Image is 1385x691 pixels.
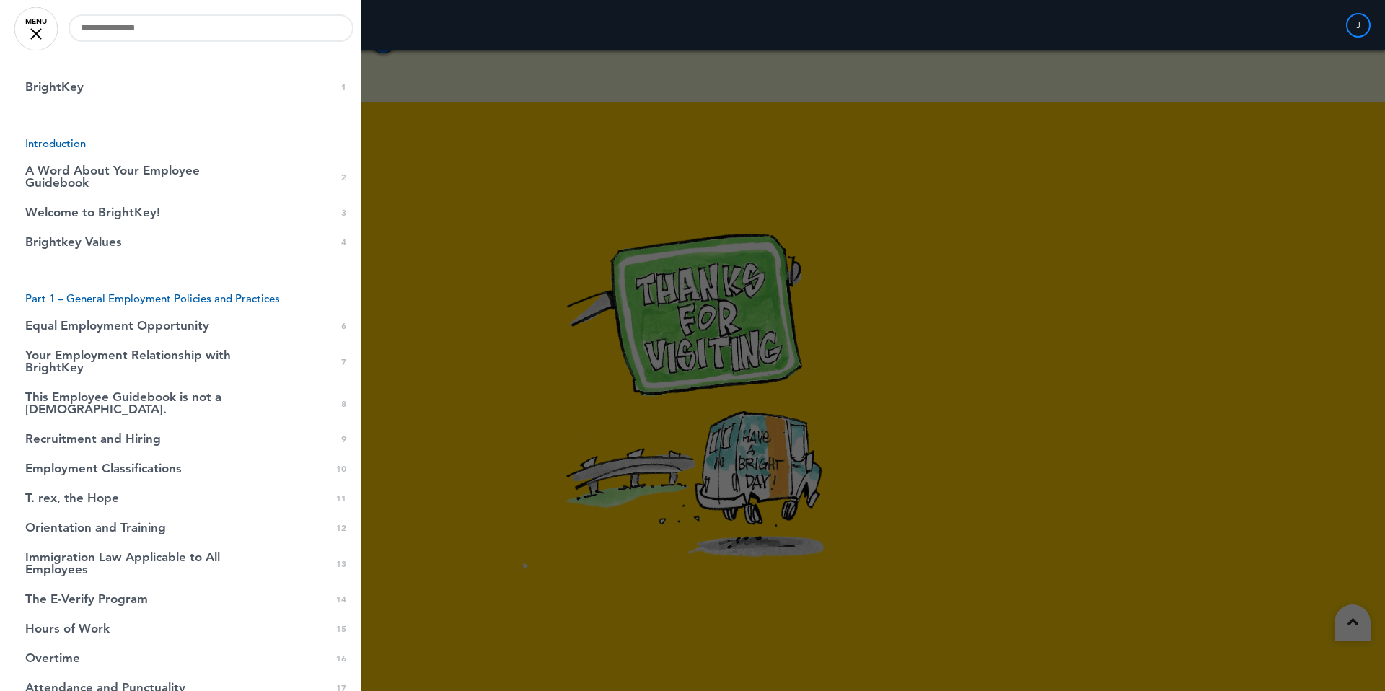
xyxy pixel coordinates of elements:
[336,462,346,475] span: 10
[341,320,346,332] span: 6
[25,81,84,93] span: BrightKey
[25,349,263,374] span: Your Employment Relationship with BrightKey
[25,622,110,635] span: Hours of Work
[336,622,346,635] span: 15
[336,593,346,605] span: 14
[25,462,182,475] span: Employment Classifications
[341,81,346,93] span: 1
[336,652,346,664] span: 16
[25,521,166,534] span: Orientation and Training
[25,391,263,415] span: This Employee Guidebook is not a contract.
[336,558,346,570] span: 13
[336,521,346,534] span: 12
[25,433,161,445] span: Recruitment and Hiring
[336,492,346,504] span: 11
[341,397,346,410] span: 8
[341,433,346,445] span: 9
[25,164,263,189] span: A Word About Your Employee Guidebook
[25,236,122,248] span: Brightkey Values
[25,206,160,219] span: Welcome to BrightKey!
[341,206,346,219] span: 3
[341,356,346,368] span: 7
[25,320,209,332] span: Equal Employment Opportunity
[25,652,80,664] span: Overtime
[341,236,346,248] span: 4
[341,171,346,183] span: 2
[14,7,58,50] a: MENU
[25,551,263,576] span: Immigration Law Applicable to All Employees
[25,593,148,605] span: The E-Verify Program
[25,492,119,504] span: T. rex, the Hope
[1346,13,1371,38] div: J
